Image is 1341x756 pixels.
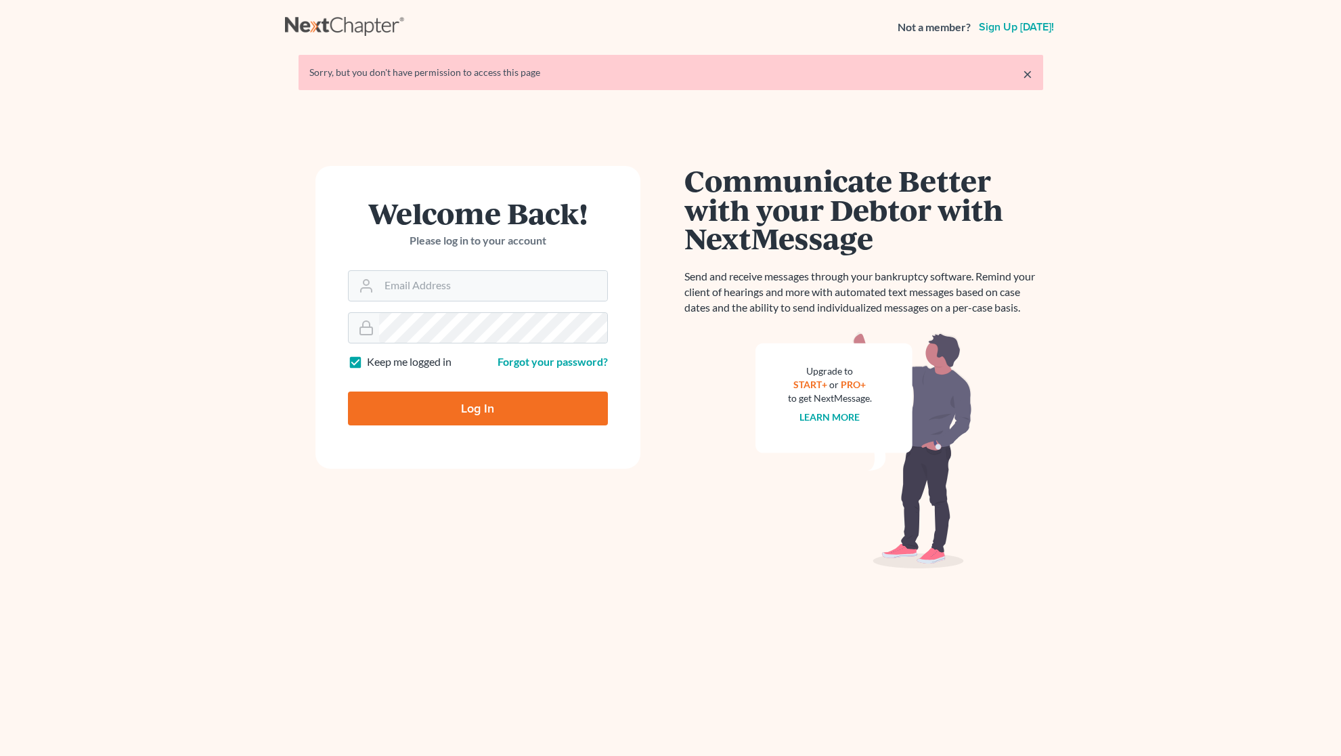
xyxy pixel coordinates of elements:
a: START+ [793,379,827,390]
div: Sorry, but you don't have permission to access this page [309,66,1032,79]
span: or [829,379,839,390]
a: × [1023,66,1032,82]
input: Log In [348,392,608,425]
input: Email Address [379,271,607,301]
img: nextmessage_bg-59042aed3d76b12b5cd301f8e5b87938c9018125f34e5fa2b7a6b67550977c72.svg [755,332,972,569]
p: Please log in to your account [348,233,608,249]
a: Sign up [DATE]! [976,22,1057,33]
div: Upgrade to [788,364,872,378]
label: Keep me logged in [367,354,452,370]
h1: Welcome Back! [348,198,608,228]
a: Forgot your password? [498,355,608,368]
p: Send and receive messages through your bankruptcy software. Remind your client of hearings and mo... [684,269,1043,316]
div: to get NextMessage. [788,392,872,405]
h1: Communicate Better with your Debtor with NextMessage [684,166,1043,253]
a: Learn more [799,411,860,423]
a: PRO+ [841,379,866,390]
strong: Not a member? [898,20,971,35]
